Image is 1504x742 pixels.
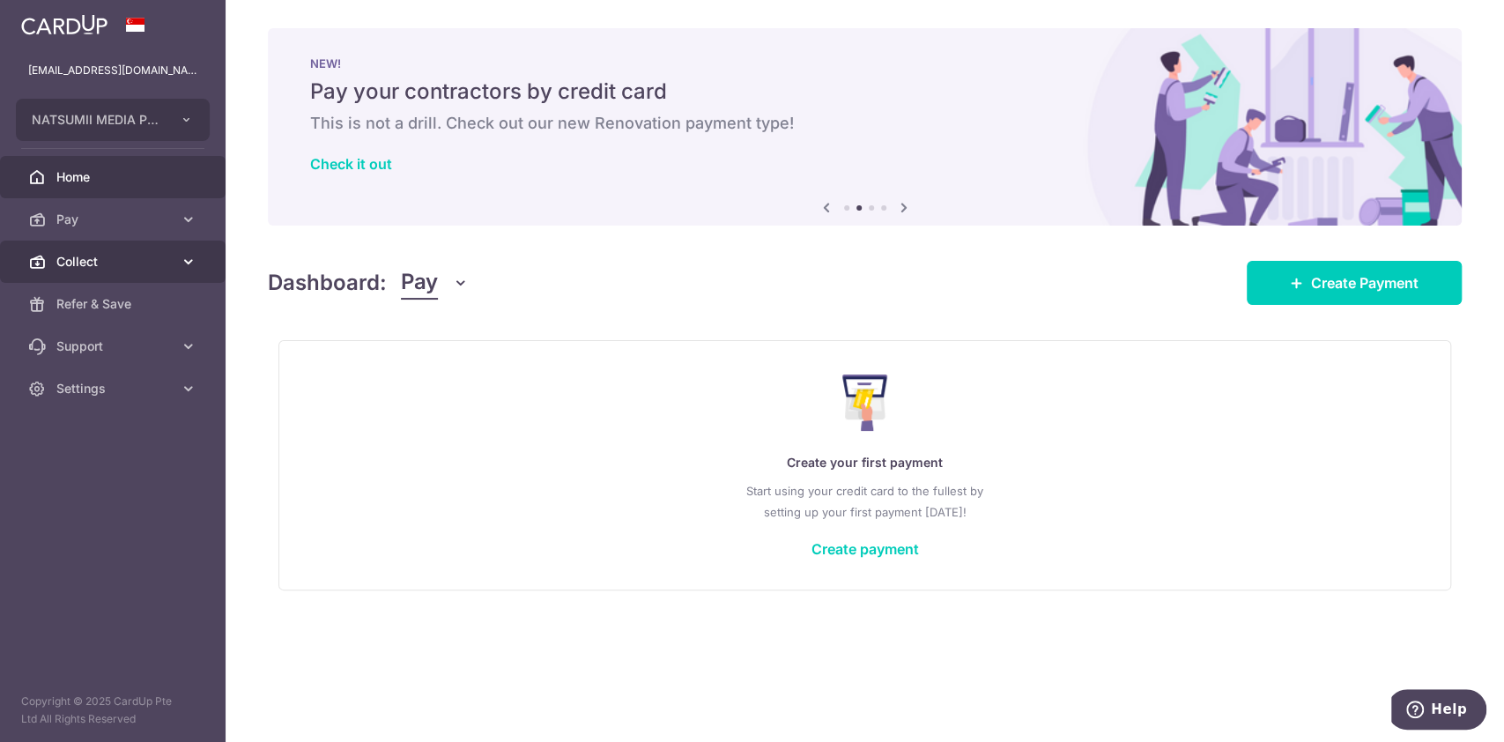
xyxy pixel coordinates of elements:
a: Create Payment [1247,261,1462,305]
img: Renovation banner [268,28,1462,226]
span: Home [56,168,173,186]
span: Refer & Save [56,295,173,313]
h4: Dashboard: [268,267,387,299]
span: Collect [56,253,173,271]
h6: This is not a drill. Check out our new Renovation payment type! [310,113,1419,134]
a: Check it out [310,155,392,173]
span: Settings [56,380,173,397]
p: Create your first payment [315,452,1415,473]
span: Create Payment [1311,272,1419,293]
span: Support [56,338,173,355]
button: NATSUMII MEDIA PTE. LTD. [16,99,210,141]
p: [EMAIL_ADDRESS][DOMAIN_NAME] [28,62,197,79]
p: NEW! [310,56,1419,70]
span: Pay [401,266,438,300]
img: CardUp [21,14,107,35]
span: NATSUMII MEDIA PTE. LTD. [32,111,162,129]
img: Make Payment [842,375,887,431]
button: Pay [401,266,469,300]
span: Pay [56,211,173,228]
a: Create payment [811,540,919,558]
p: Start using your credit card to the fullest by setting up your first payment [DATE]! [315,480,1415,523]
h5: Pay your contractors by credit card [310,78,1419,106]
iframe: Opens a widget where you can find more information [1391,689,1486,733]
